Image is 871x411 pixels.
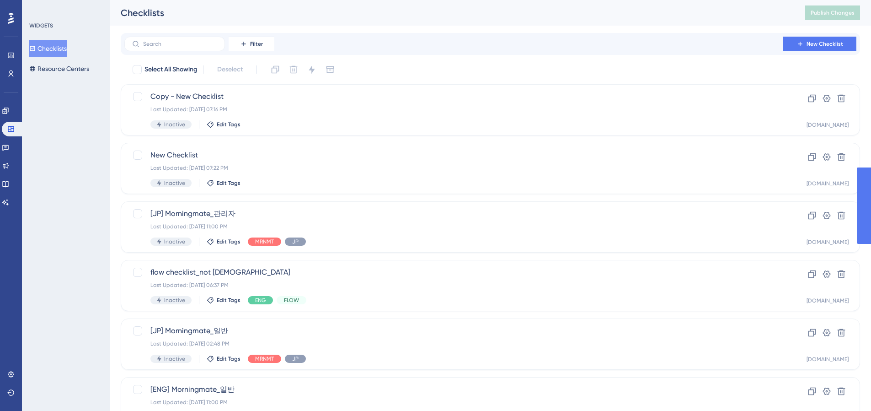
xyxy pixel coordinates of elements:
[164,297,185,304] span: Inactive
[217,355,240,362] span: Edit Tags
[207,238,240,245] button: Edit Tags
[807,180,849,187] div: [DOMAIN_NAME]
[143,41,217,47] input: Search
[217,179,240,187] span: Edit Tags
[207,121,240,128] button: Edit Tags
[150,325,757,336] span: [JP] Morningmate_일반
[150,208,757,219] span: [JP] Morningmate_관리자
[29,60,89,77] button: Resource Centers
[292,238,299,245] span: JP
[207,297,240,304] button: Edit Tags
[807,40,843,48] span: New Checklist
[207,179,240,187] button: Edit Tags
[833,375,860,402] iframe: UserGuiding AI Assistant Launcher
[807,238,849,246] div: [DOMAIN_NAME]
[807,121,849,129] div: [DOMAIN_NAME]
[217,238,240,245] span: Edit Tags
[164,121,185,128] span: Inactive
[284,297,299,304] span: FLOW
[164,238,185,245] span: Inactive
[150,150,757,161] span: New Checklist
[150,164,757,172] div: Last Updated: [DATE] 07:22 PM
[217,121,240,128] span: Edit Tags
[207,355,240,362] button: Edit Tags
[150,267,757,278] span: flow checklist_not [DEMOGRAPHIC_DATA]
[807,297,849,304] div: [DOMAIN_NAME]
[150,91,757,102] span: Copy - New Checklist
[811,9,855,16] span: Publish Changes
[150,223,757,230] div: Last Updated: [DATE] 11:00 PM
[255,355,274,362] span: MRNMT
[255,238,274,245] span: MRNMT
[150,281,757,289] div: Last Updated: [DATE] 06:37 PM
[217,64,243,75] span: Deselect
[255,297,266,304] span: ENG
[229,37,274,51] button: Filter
[144,64,198,75] span: Select All Showing
[164,355,185,362] span: Inactive
[150,399,757,406] div: Last Updated: [DATE] 11:00 PM
[150,106,757,113] div: Last Updated: [DATE] 07:16 PM
[805,5,860,20] button: Publish Changes
[209,61,251,78] button: Deselect
[29,22,53,29] div: WIDGETS
[29,40,67,57] button: Checklists
[164,179,185,187] span: Inactive
[807,356,849,363] div: [DOMAIN_NAME]
[121,6,782,19] div: Checklists
[217,297,240,304] span: Edit Tags
[783,37,856,51] button: New Checklist
[292,355,299,362] span: JP
[250,40,263,48] span: Filter
[150,340,757,347] div: Last Updated: [DATE] 02:48 PM
[150,384,757,395] span: [ENG] Morningmate_일반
